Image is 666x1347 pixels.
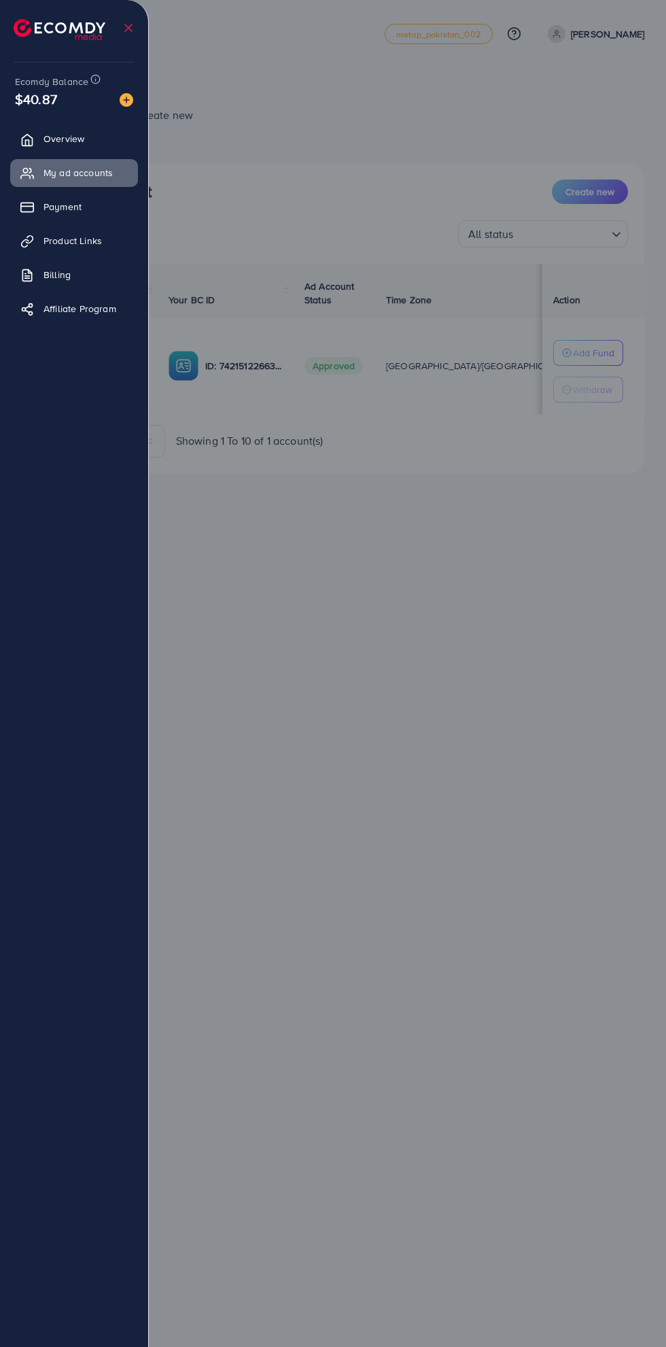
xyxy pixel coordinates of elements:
img: image [120,93,133,107]
a: Overview [10,125,138,152]
span: Billing [43,268,71,282]
a: Product Links [10,227,138,254]
span: Overview [43,132,84,146]
span: Product Links [43,234,102,248]
span: Affiliate Program [43,302,116,316]
a: My ad accounts [10,159,138,186]
img: logo [14,19,105,40]
a: Billing [10,261,138,288]
span: $40.87 [15,89,57,109]
a: Payment [10,193,138,220]
span: Payment [43,200,82,214]
span: My ad accounts [43,166,113,180]
a: Affiliate Program [10,295,138,322]
span: Ecomdy Balance [15,75,88,88]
